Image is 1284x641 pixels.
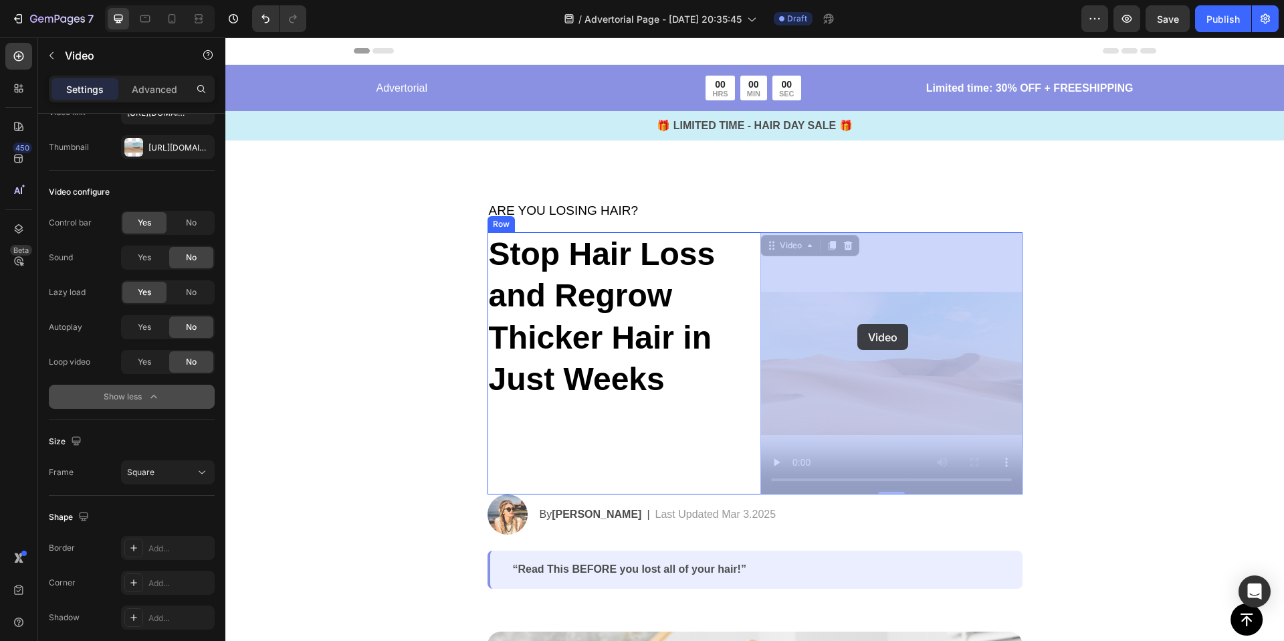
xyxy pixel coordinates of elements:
[584,12,742,26] span: Advertorial Page - [DATE] 20:35:45
[49,509,92,527] div: Shape
[225,37,1284,641] iframe: Design area
[66,82,104,96] p: Settings
[132,82,177,96] p: Advanced
[578,12,582,26] span: /
[49,321,82,333] div: Autoplay
[138,252,151,264] span: Yes
[49,385,215,409] button: Show less
[186,356,197,368] span: No
[65,48,179,64] p: Video
[186,252,197,264] span: No
[1195,5,1251,32] button: Publish
[787,13,807,25] span: Draft
[104,390,160,403] div: Show less
[1206,12,1240,26] div: Publish
[49,252,73,264] div: Sound
[186,217,197,229] span: No
[49,286,86,298] div: Lazy load
[5,5,100,32] button: 7
[49,466,74,478] div: Frame
[49,141,89,153] div: Thumbnail
[121,460,215,484] button: Square
[138,217,151,229] span: Yes
[1157,13,1179,25] span: Save
[148,142,211,154] div: [URL][DOMAIN_NAME]
[186,321,197,333] span: No
[49,577,76,589] div: Corner
[49,186,110,198] div: Video configure
[49,433,84,451] div: Size
[186,286,197,298] span: No
[127,467,154,477] span: Square
[148,612,211,624] div: Add...
[138,356,151,368] span: Yes
[1146,5,1190,32] button: Save
[49,356,90,368] div: Loop video
[10,245,32,256] div: Beta
[49,217,92,229] div: Control bar
[13,143,32,153] div: 450
[252,5,306,32] div: Undo/Redo
[148,577,211,589] div: Add...
[148,543,211,555] div: Add...
[49,612,80,624] div: Shadow
[138,286,151,298] span: Yes
[88,11,94,27] p: 7
[49,542,75,554] div: Border
[1239,575,1271,608] div: Open Intercom Messenger
[138,321,151,333] span: Yes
